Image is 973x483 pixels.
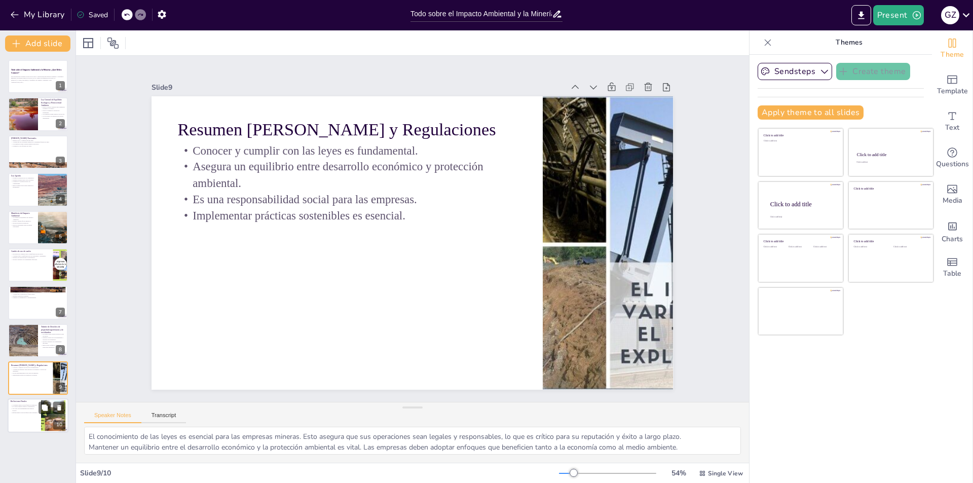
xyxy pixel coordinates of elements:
div: Click to add title [770,200,835,207]
span: Questions [936,159,969,170]
textarea: El conocimiento de las leyes es esencial para las empresas mineras. Esto asegura que sus operacio... [84,427,741,455]
div: 54 % [666,468,691,478]
input: Insert title [410,7,552,21]
div: Layout [80,35,96,51]
p: Esta presentación te guiará a través de las leyes y regulaciones que afectan la minería y su impa... [11,76,65,81]
div: 1 [8,60,68,93]
div: Add images, graphics, shapes or video [932,176,972,213]
div: 9 [8,361,68,395]
p: Reflexionemos sobre un futuro más sostenible. [11,412,38,414]
div: Click to add title [764,134,836,137]
p: Garantiza que la transformación sea responsable y sustentable. [11,255,50,257]
div: Click to add text [854,246,886,248]
button: Speaker Notes [84,412,141,423]
div: Click to add title [854,240,926,243]
p: Implementar prácticas sostenibles es esencial. [179,183,518,235]
p: Conocer y cumplir con las leyes es fundamental. [186,119,526,170]
div: Click to add text [764,246,787,248]
p: Es una responsabilidad social para las empresas. [181,167,520,218]
div: 8 [8,324,68,357]
button: Sendsteps [758,63,832,80]
p: Asegura un equilibrio entre desarrollo económico y protección ambiental. [183,134,523,202]
p: Generated with [URL] [11,81,65,83]
p: Incluye consultas con comunidades afectadas. [11,259,50,261]
div: 6 [8,248,68,282]
div: Click to add title [764,240,836,243]
button: Transcript [141,412,186,423]
span: Theme [941,49,964,60]
div: 4 [56,195,65,204]
p: Esta ley regula la minería para minimizar su impacto ecológico. [41,106,65,109]
div: 2 [8,97,68,131]
div: Saved [77,10,108,20]
div: Slide 9 / 10 [80,468,559,478]
button: Create theme [836,63,910,80]
div: 3 [8,135,68,169]
p: Es una responsabilidad social para las empresas. [11,372,50,374]
p: Evalúa y mitiga efectos negativos. [11,220,35,222]
p: [PERSON_NAME] Nacionales [11,137,65,140]
div: G Z [941,6,959,24]
p: Resumen [PERSON_NAME] y Regulaciones [11,364,50,367]
div: 5 [56,232,65,241]
p: La ley incluye la evaluación de riesgos ambientales. [41,115,65,119]
button: Export to PowerPoint [851,5,871,25]
div: Click to add title [857,152,924,157]
p: Fomenta la transparencia y responsabilidad. [11,297,65,299]
div: Add charts and graphs [932,213,972,249]
p: Es esencial para obtener derechos sobre las tierras. [41,333,65,337]
p: Cambio de uso de suelos [11,250,50,253]
div: Click to add text [893,246,925,248]
p: Asegura un equilibrio entre desarrollo económico y protección ambiental. [11,368,50,372]
div: 4 [8,173,68,206]
p: Promueve la consulta previa con comunidades. [11,181,35,184]
div: Add a table [932,249,972,286]
p: Incluye consultas con comunidades afectadas. [41,341,65,344]
span: Text [945,122,959,133]
p: Regula el uso y conservación del agua. [11,139,65,141]
span: Position [107,37,119,49]
button: Delete Slide [53,402,65,414]
p: Asegura que se manejen de forma segura. [11,293,65,295]
span: Charts [942,234,963,245]
div: 1 [56,81,65,90]
strong: Todo sobre el Impacto Ambiental y la Minería: ¿Qué Debes Conocer? [11,69,62,74]
div: Click to add text [856,162,924,164]
p: Promueve el uso eficiente del agua. [11,145,65,147]
p: Trámite de Derechos de propiedad superficiaria y de servidumbre [41,325,65,334]
p: Establece normas para el uso de suelos. [11,179,35,181]
p: Asegura que las actividades mineras no contaminen fuentes de agua. [11,141,65,143]
p: Requiere auditorías regulares. [11,295,65,298]
p: La minería puede ser una fuente de desarrollo. [11,404,38,406]
div: Click to add text [813,246,836,248]
div: 5 [8,211,68,244]
div: 7 [8,286,68,319]
p: Ley Agraria [11,174,35,177]
div: Click to add title [854,187,926,190]
p: Es un proceso regulado para la transformación de tierras. [11,253,50,255]
p: Proceso para autorización de la Disposición y Confinamiento de Residuos Peligrosos [11,287,65,292]
p: Requiere un plan detallado de mitigación. [11,257,50,259]
p: Protege los derechos de los campesinos. [11,177,35,179]
button: G Z [941,5,959,25]
p: Las empresas deben obtener permisos necesarios. [11,143,65,145]
p: Conocer y cumplir con las leyes es fundamental. [11,366,50,368]
p: Debe ser presentado antes de iniciar actividades. [11,224,35,227]
div: 2 [56,119,65,128]
div: Click to add text [789,246,811,248]
div: Change the overall theme [932,30,972,67]
div: 10 [8,399,68,433]
p: Resumen [PERSON_NAME] y Regulaciones [188,94,528,154]
div: 6 [56,270,65,279]
div: 9 [56,383,65,392]
div: 7 [56,308,65,317]
p: Las empresas deben cumplir con esta ley. [41,113,65,115]
button: My Library [8,7,69,23]
span: Media [943,195,962,206]
div: 8 [56,345,65,354]
p: Ley General de Equilibrio Ecológico y Protección al Ambiente [41,98,65,107]
p: Manifiesto del Impacto Ambiental [11,212,35,217]
p: Implica la gestión adecuada de residuos peligrosos. [11,291,65,293]
button: Add slide [5,35,70,52]
button: Present [873,5,924,25]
